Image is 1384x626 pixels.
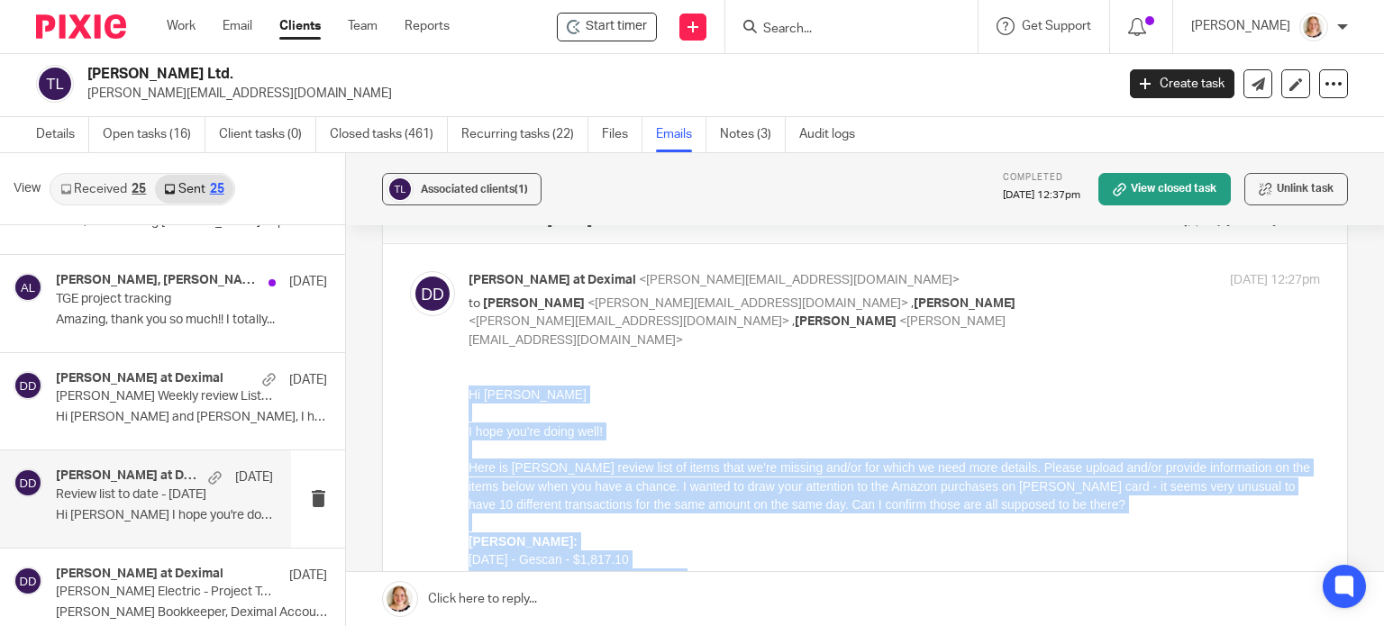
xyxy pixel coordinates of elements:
[587,297,908,310] span: <[PERSON_NAME][EMAIL_ADDRESS][DOMAIN_NAME]>
[14,468,42,497] img: svg%3E
[795,315,897,328] span: [PERSON_NAME]
[387,176,414,203] img: svg%3E
[36,65,74,103] img: svg%3E
[56,468,199,484] h4: [PERSON_NAME] at Deximal
[289,273,327,291] p: [DATE]
[1191,17,1290,35] p: [PERSON_NAME]
[348,17,378,35] a: Team
[421,184,528,195] span: Associated clients
[1299,13,1328,41] img: Screenshot%202025-09-16%20114050.png
[56,389,273,404] p: [PERSON_NAME] Weekly review List - [DATE]
[14,567,42,595] img: svg%3E
[14,273,42,302] img: svg%3E
[56,410,327,425] p: Hi [PERSON_NAME] and [PERSON_NAME], I hope you're both doing...
[289,567,327,585] p: [DATE]
[799,117,869,152] a: Audit logs
[87,65,900,84] h2: [PERSON_NAME] Ltd.
[911,297,914,310] span: ,
[469,315,1006,347] span: <[PERSON_NAME][EMAIL_ADDRESS][DOMAIN_NAME]>
[36,14,126,39] img: Pixie
[56,567,223,582] h4: [PERSON_NAME] at Deximal
[382,173,542,205] button: Associated clients(1)
[461,117,588,152] a: Recurring tasks (22)
[167,17,196,35] a: Work
[132,183,146,195] div: 25
[469,274,636,286] span: [PERSON_NAME] at Deximal
[235,468,273,486] p: [DATE]
[1244,173,1348,205] button: Unlink task
[410,271,455,316] img: svg%3E
[1022,20,1091,32] span: Get Support
[56,273,259,288] h4: [PERSON_NAME], [PERSON_NAME]
[56,313,327,328] p: Amazing, thank you so much!! I totally...
[210,183,224,195] div: 25
[761,22,924,38] input: Search
[14,371,42,400] img: svg%3E
[279,17,321,35] a: Clients
[330,117,448,152] a: Closed tasks (461)
[56,487,230,503] p: Review list to date - [DATE]
[1003,188,1080,203] p: [DATE] 12:37pm
[155,175,232,204] a: Sent25
[1098,173,1231,205] a: View closed task
[639,274,960,286] span: <[PERSON_NAME][EMAIL_ADDRESS][DOMAIN_NAME]>
[656,117,706,152] a: Emails
[586,17,647,36] span: Start timer
[36,117,89,152] a: Details
[1130,69,1234,98] a: Create task
[223,17,252,35] a: Email
[914,297,1015,310] span: [PERSON_NAME]
[87,85,1103,103] p: [PERSON_NAME][EMAIL_ADDRESS][DOMAIN_NAME]
[1230,271,1320,290] p: [DATE] 12:27pm
[51,175,155,204] a: Received25
[1003,173,1063,182] span: Completed
[792,315,795,328] span: ,
[56,508,273,523] p: Hi [PERSON_NAME] I hope you're doing well! Here...
[602,117,642,152] a: Files
[103,117,205,152] a: Open tasks (16)
[56,585,273,600] p: [PERSON_NAME] Electric - Project Tracking Options
[219,117,316,152] a: Client tasks (0)
[514,184,528,195] span: (1)
[14,179,41,198] span: View
[483,297,585,310] span: [PERSON_NAME]
[405,17,450,35] a: Reports
[56,371,223,386] h4: [PERSON_NAME] at Deximal
[56,292,273,307] p: TGE project tracking
[56,605,327,621] p: [PERSON_NAME] Bookkeeper, Deximal Accounting...
[289,371,327,389] p: [DATE]
[469,315,789,328] span: <[PERSON_NAME][EMAIL_ADDRESS][DOMAIN_NAME]>
[469,297,480,310] span: to
[557,13,657,41] div: TG Schulz Ltd.
[720,117,786,152] a: Notes (3)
